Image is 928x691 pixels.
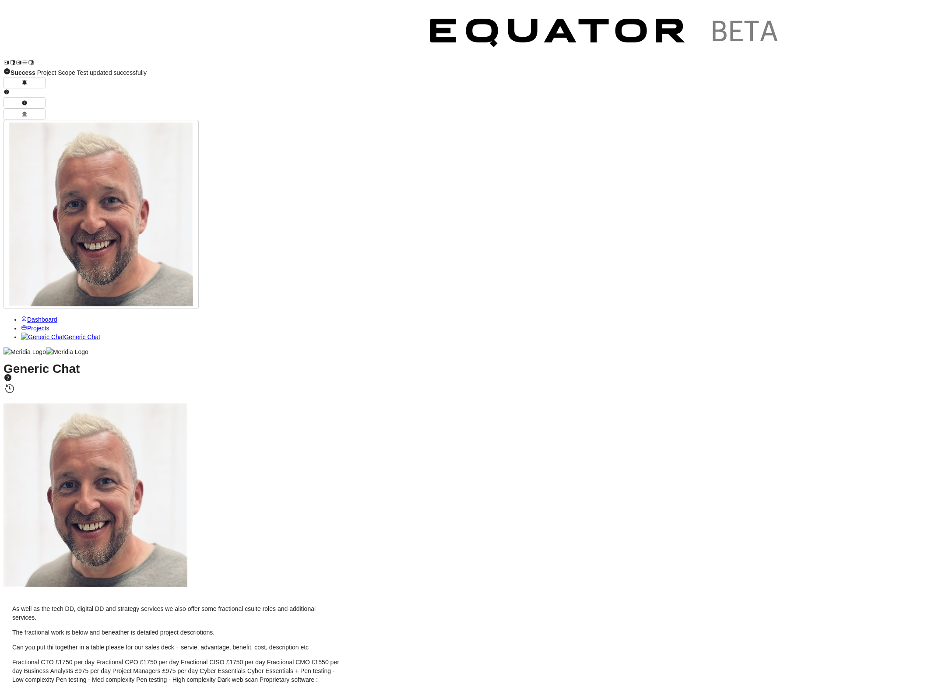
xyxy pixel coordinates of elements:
[34,4,415,66] img: Customer Logo
[12,604,341,622] p: As well as the tech DD, digital DD and strategy services we also offer some fractional csuite rol...
[4,403,187,587] img: Profile Icon
[12,643,341,652] p: Can you put thi together in a table please for our sales deck – servie, advantage, benefit, cost,...
[21,333,100,340] a: Generic ChatGeneric Chat
[27,316,57,323] span: Dashboard
[21,325,49,332] a: Projects
[4,347,46,356] img: Meridia Logo
[27,325,49,332] span: Projects
[9,123,193,306] img: Profile Icon
[4,365,924,395] h1: Generic Chat
[12,628,341,637] p: The fractional work is below and beneather is detailed project descriotions.
[12,658,341,684] p: Fractional CTO £1750 per day Fractional CPO £1750 per day Fractional CISO £1750 per day Fractiona...
[11,69,35,76] strong: Success
[21,333,64,341] img: Generic Chat
[46,347,88,356] img: Meridia Logo
[64,333,100,340] span: Generic Chat
[4,403,924,589] div: Scott Mackay
[11,69,147,76] span: Project Scope Test updated successfully
[415,4,796,66] img: Customer Logo
[21,316,57,323] a: Dashboard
